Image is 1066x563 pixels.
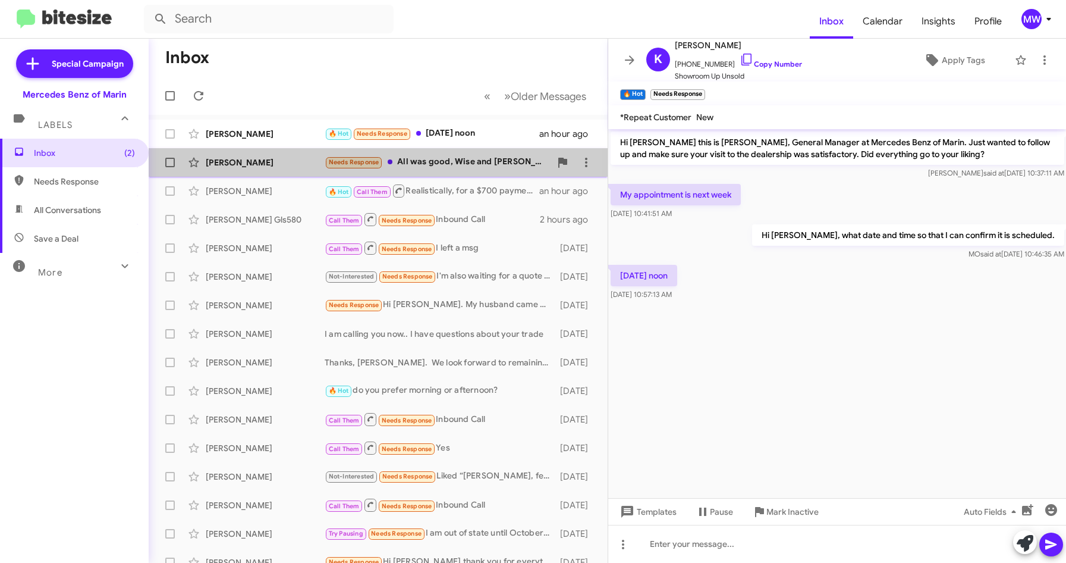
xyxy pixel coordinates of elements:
[611,290,672,299] span: [DATE] 10:57:13 AM
[710,501,733,523] span: Pause
[325,212,540,227] div: Inbound Call
[357,130,407,137] span: Needs Response
[898,49,1009,71] button: Apply Tags
[983,168,1004,177] span: said at
[325,298,556,312] div: Hi [PERSON_NAME]. My husband came by [DATE] to check out the cars on the lot. We are interested i...
[329,217,360,224] span: Call Them
[325,155,551,169] div: All was good, Wise and [PERSON_NAME] were great 👍
[206,242,325,254] div: [PERSON_NAME]
[497,84,593,108] button: Next
[954,501,1030,523] button: Auto Fields
[206,185,325,197] div: [PERSON_NAME]
[964,501,1021,523] span: Auto Fields
[539,128,598,140] div: an hour ago
[325,527,556,540] div: I am out of state until October But at this time, I think we are picking a Range Rover Thank you ...
[382,417,432,424] span: Needs Response
[556,442,598,454] div: [DATE]
[654,50,662,69] span: K
[1011,9,1053,29] button: MW
[740,60,802,68] a: Copy Number
[325,356,556,368] div: Thanks, [PERSON_NAME]. We look forward to remaining in contact with you as you get closer to your...
[751,224,1064,246] p: Hi [PERSON_NAME], what date and time so that I can confirm it is scheduled.
[325,328,556,340] div: I am calling you now.. I have questions about your trade
[325,384,556,398] div: do you prefer morning or afternoon?
[477,84,593,108] nav: Page navigation example
[144,5,394,33] input: Search
[357,188,388,196] span: Call Them
[556,328,598,340] div: [DATE]
[611,132,1064,165] p: Hi [PERSON_NAME] this is [PERSON_NAME], General Manager at Mercedes Benz of Marin. Just wanted to...
[620,89,646,100] small: 🔥 Hot
[206,271,325,283] div: [PERSON_NAME]
[556,356,598,368] div: [DATE]
[556,385,598,397] div: [DATE]
[556,242,598,254] div: [DATE]
[34,233,78,245] span: Save a Deal
[1021,9,1042,29] div: MW
[38,267,62,278] span: More
[206,299,325,311] div: [PERSON_NAME]
[504,89,511,104] span: »
[206,157,325,168] div: [PERSON_NAME]
[611,265,677,286] p: [DATE] noon
[329,158,379,166] span: Needs Response
[325,412,556,427] div: Inbound Call
[52,58,124,70] span: Special Campaign
[675,70,802,82] span: Showroom Up Unsold
[912,4,965,39] a: Insights
[382,502,432,510] span: Needs Response
[329,502,360,510] span: Call Them
[329,130,349,137] span: 🔥 Hot
[206,442,325,454] div: [PERSON_NAME]
[325,183,539,198] div: Realistically, for a $700 payment, you would need to look at a car around $55k-60k.
[477,84,498,108] button: Previous
[650,89,705,100] small: Needs Response
[206,128,325,140] div: [PERSON_NAME]
[371,530,422,537] span: Needs Response
[124,147,135,159] span: (2)
[965,4,1011,39] a: Profile
[206,471,325,483] div: [PERSON_NAME]
[329,188,349,196] span: 🔥 Hot
[675,38,802,52] span: [PERSON_NAME]
[927,168,1064,177] span: [PERSON_NAME] [DATE] 10:37:11 AM
[34,147,135,159] span: Inbox
[853,4,912,39] a: Calendar
[329,273,375,280] span: Not-Interested
[206,328,325,340] div: [PERSON_NAME]
[382,473,433,480] span: Needs Response
[325,127,539,140] div: [DATE] noon
[206,214,325,226] div: [PERSON_NAME] Gls580
[743,501,828,523] button: Mark Inactive
[206,414,325,426] div: [PERSON_NAME]
[766,501,819,523] span: Mark Inactive
[696,112,713,123] span: New
[206,499,325,511] div: [PERSON_NAME]
[206,528,325,540] div: [PERSON_NAME]
[810,4,853,39] a: Inbox
[686,501,743,523] button: Pause
[556,414,598,426] div: [DATE]
[968,249,1064,258] span: MO [DATE] 10:46:35 AM
[675,52,802,70] span: [PHONE_NUMBER]
[329,387,349,395] span: 🔥 Hot
[329,473,375,480] span: Not-Interested
[556,528,598,540] div: [DATE]
[34,204,101,216] span: All Conversations
[16,49,133,78] a: Special Campaign
[325,440,556,455] div: Yes
[329,530,363,537] span: Try Pausing
[325,470,556,483] div: Liked “[PERSON_NAME], feel free to contact me at any time with any questions”
[329,245,360,253] span: Call Them
[23,89,127,101] div: Mercedes Benz of Marin
[608,501,686,523] button: Templates
[165,48,209,67] h1: Inbox
[325,240,556,255] div: I left a msg
[382,273,433,280] span: Needs Response
[206,385,325,397] div: [PERSON_NAME]
[942,49,985,71] span: Apply Tags
[540,214,598,226] div: 2 hours ago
